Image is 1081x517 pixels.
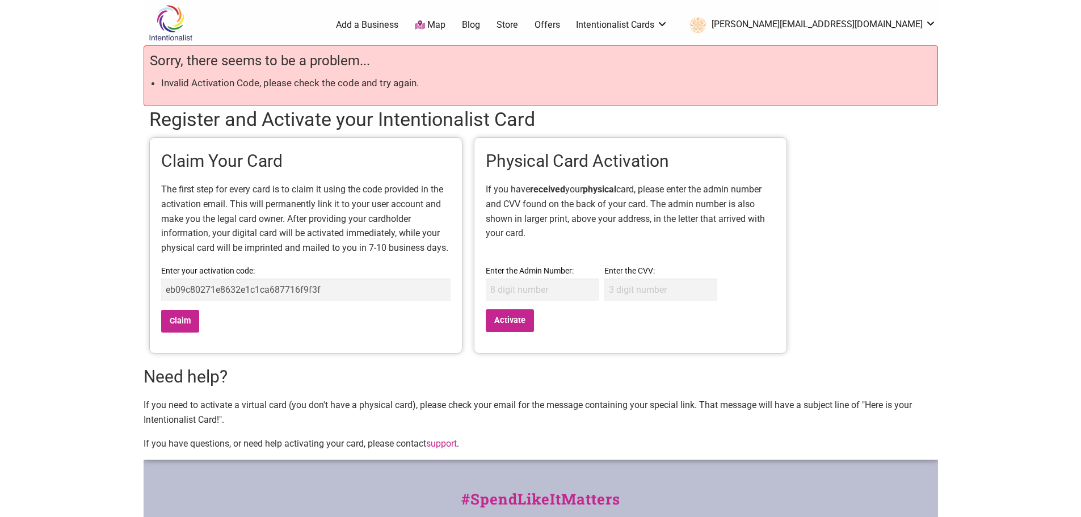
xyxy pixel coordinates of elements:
[486,182,775,255] p: If you have your card, please enter the admin number and CVV found on the back of your card. The ...
[144,5,197,41] img: Intentionalist
[415,19,445,32] a: Map
[144,436,938,451] p: If you have questions, or need help activating your card, please contact .
[530,184,565,195] b: received
[684,15,936,35] li: carmen@iexaminer.org
[535,19,560,31] a: Offers
[486,264,599,278] label: Enter the Admin Number:
[161,182,451,255] p: The first step for every card is to claim it using the code provided in the activation email. Thi...
[144,398,938,427] p: If you need to activate a virtual card (you don't have a physical card), please check your email ...
[149,106,932,133] h1: Register and Activate your Intentionalist Card
[604,279,717,301] input: 3 digit number
[462,19,480,31] a: Blog
[576,19,668,31] a: Intentionalist Cards
[426,438,457,449] a: support
[161,310,200,333] input: Claim
[486,309,535,333] input: Activate
[604,264,717,278] label: Enter the CVV:
[486,149,775,173] h2: Physical Card Activation
[497,19,518,31] a: Store
[161,149,451,173] h2: Claim Your Card
[144,365,938,389] h2: Need help?
[161,264,451,278] label: Enter your activation code:
[583,184,616,195] b: physical
[486,279,599,301] input: 8 digit number
[161,75,932,91] li: Invalid Activation Code, please check the code and try again.
[161,279,451,301] input: 32 characters of letters and numbers
[684,15,936,35] a: [PERSON_NAME][EMAIL_ADDRESS][DOMAIN_NAME]
[150,52,932,71] h4: Sorry, there seems to be a problem...
[336,19,398,31] a: Add a Business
